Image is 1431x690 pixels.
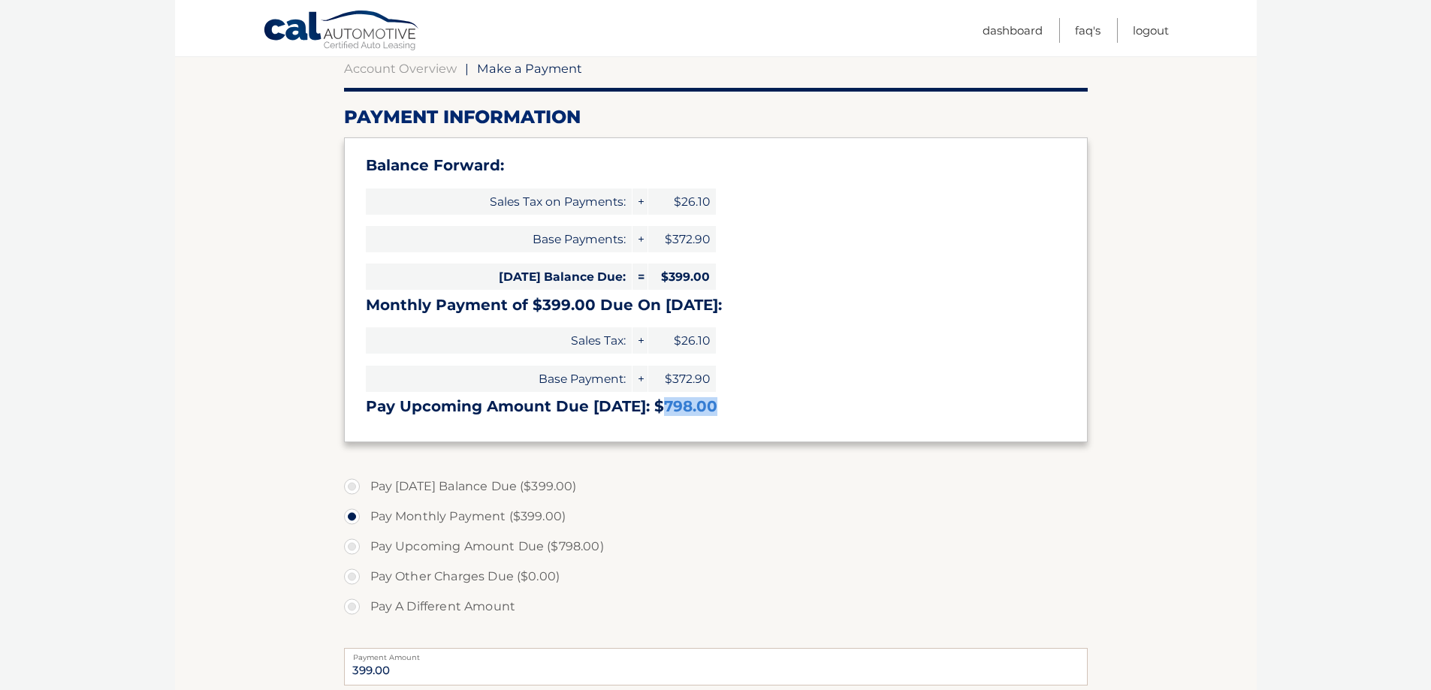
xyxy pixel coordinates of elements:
[344,592,1088,622] label: Pay A Different Amount
[983,18,1043,43] a: Dashboard
[344,472,1088,502] label: Pay [DATE] Balance Due ($399.00)
[632,264,648,290] span: =
[366,327,632,354] span: Sales Tax:
[366,156,1066,175] h3: Balance Forward:
[344,502,1088,532] label: Pay Monthly Payment ($399.00)
[477,61,582,76] span: Make a Payment
[344,61,457,76] a: Account Overview
[648,264,716,290] span: $399.00
[366,296,1066,315] h3: Monthly Payment of $399.00 Due On [DATE]:
[263,10,421,53] a: Cal Automotive
[366,188,632,215] span: Sales Tax on Payments:
[632,366,648,392] span: +
[366,264,632,290] span: [DATE] Balance Due:
[1075,18,1100,43] a: FAQ's
[648,366,716,392] span: $372.90
[344,106,1088,128] h2: Payment Information
[632,188,648,215] span: +
[366,226,632,252] span: Base Payments:
[648,188,716,215] span: $26.10
[366,366,632,392] span: Base Payment:
[632,327,648,354] span: +
[366,397,1066,416] h3: Pay Upcoming Amount Due [DATE]: $798.00
[344,532,1088,562] label: Pay Upcoming Amount Due ($798.00)
[632,226,648,252] span: +
[1133,18,1169,43] a: Logout
[344,562,1088,592] label: Pay Other Charges Due ($0.00)
[344,648,1088,685] input: Payment Amount
[648,226,716,252] span: $372.90
[465,61,469,76] span: |
[344,648,1088,660] label: Payment Amount
[648,327,716,354] span: $26.10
